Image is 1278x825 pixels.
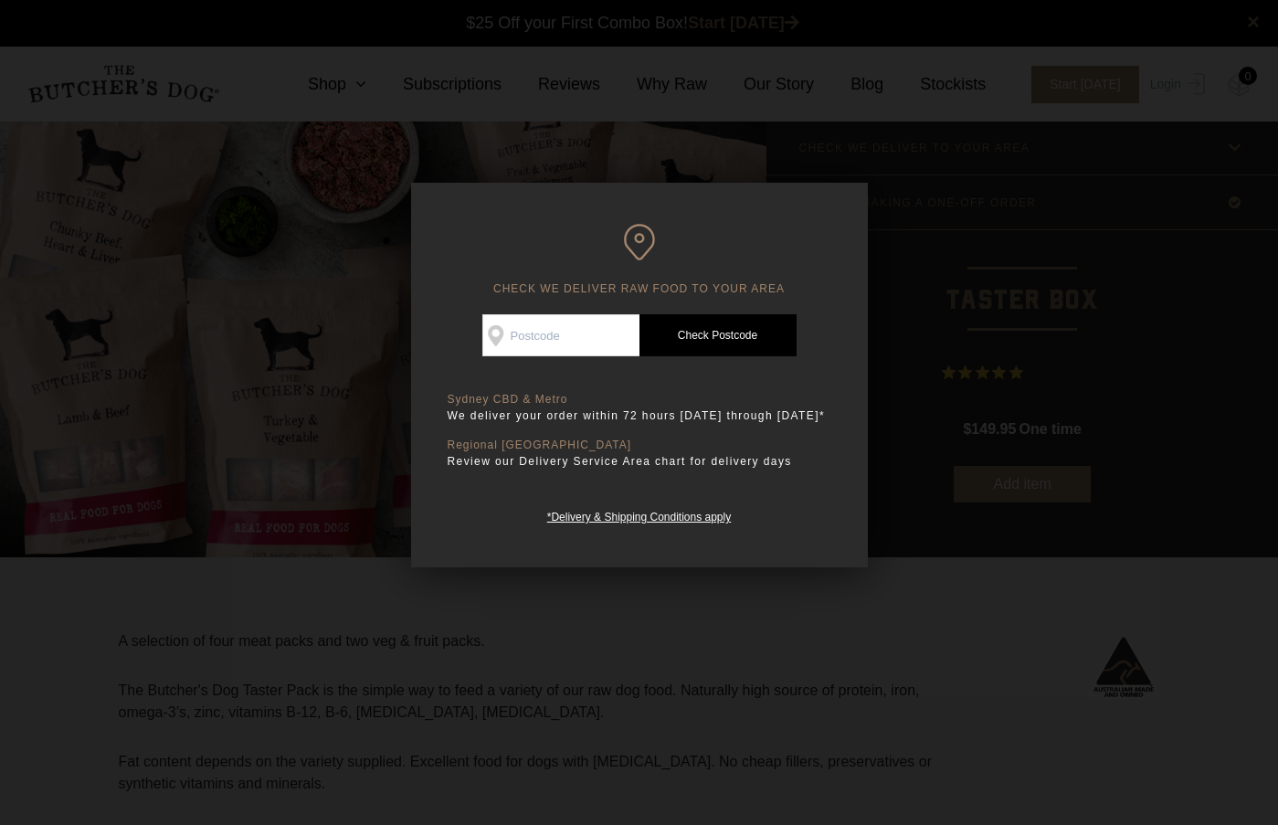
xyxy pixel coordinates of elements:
a: Check Postcode [639,314,797,356]
p: Sydney CBD & Metro [448,393,831,407]
a: *Delivery & Shipping Conditions apply [547,506,731,524]
p: Review our Delivery Service Area chart for delivery days [448,452,831,471]
p: Regional [GEOGRAPHIC_DATA] [448,439,831,452]
input: Postcode [482,314,639,356]
h6: CHECK WE DELIVER RAW FOOD TO YOUR AREA [448,224,831,296]
p: We deliver your order within 72 hours [DATE] through [DATE]* [448,407,831,425]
